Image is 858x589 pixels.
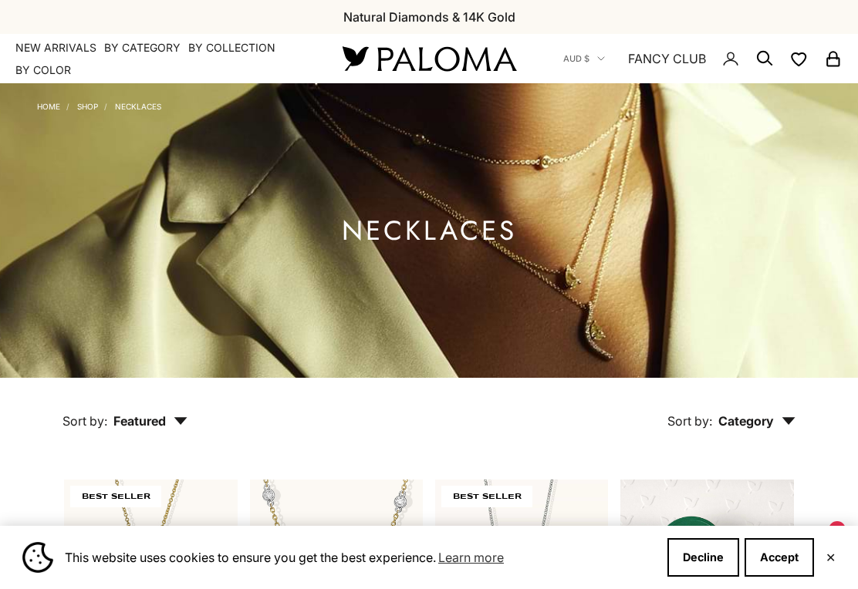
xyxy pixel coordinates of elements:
span: This website uses cookies to ensure you get the best experience. [65,546,655,569]
span: Featured [113,413,187,429]
a: Shop [77,102,98,111]
h1: Necklaces [342,221,517,241]
summary: By Collection [188,40,275,56]
button: Accept [745,538,814,577]
span: BEST SELLER [441,486,532,507]
a: Necklaces [115,102,161,111]
button: AUD $ [563,52,605,66]
span: Sort by: [667,413,712,429]
a: Home [37,102,60,111]
img: Cookie banner [22,542,53,573]
button: Decline [667,538,739,577]
button: Sort by: Category [632,378,831,443]
a: FANCY CLUB [628,49,706,69]
a: Learn more [436,546,506,569]
span: Sort by: [62,413,107,429]
a: NEW ARRIVALS [15,40,96,56]
p: Natural Diamonds & 14K Gold [343,7,515,27]
span: Category [718,413,796,429]
summary: By Color [15,62,71,78]
button: Sort by: Featured [27,378,223,443]
nav: Secondary navigation [563,34,843,83]
nav: Primary navigation [15,40,306,78]
span: AUD $ [563,52,589,66]
button: Close [826,553,836,562]
summary: By Category [104,40,181,56]
nav: Breadcrumb [37,99,161,111]
span: BEST SELLER [70,486,161,507]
